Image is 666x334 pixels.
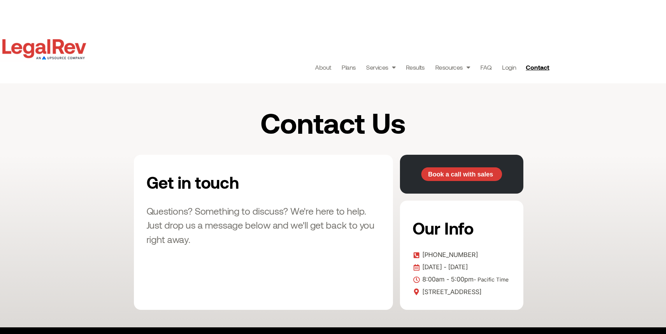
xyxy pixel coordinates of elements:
span: Contact [526,64,549,70]
h2: Our Info [413,213,509,243]
span: Book a call with sales [428,171,493,178]
a: Services [366,62,395,72]
a: Login [502,62,516,72]
h1: Contact Us [194,108,473,137]
a: About [315,62,331,72]
span: 8:00am - 5:00pm [421,274,509,285]
a: Resources [435,62,470,72]
nav: Menu [315,62,516,72]
span: - Pacific Time [474,276,509,283]
a: FAQ [480,62,492,72]
a: [PHONE_NUMBER] [413,250,511,260]
a: Contact [523,62,554,73]
h3: Questions? Something to discuss? We're here to help. Just drop us a message below and we'll get b... [146,204,380,246]
h2: Get in touch [146,167,310,197]
a: Results [406,62,425,72]
span: [STREET_ADDRESS] [421,287,481,297]
span: [DATE] - [DATE] [421,262,468,272]
span: [PHONE_NUMBER] [421,250,478,260]
a: Plans [342,62,356,72]
a: Book a call with sales [421,167,502,181]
